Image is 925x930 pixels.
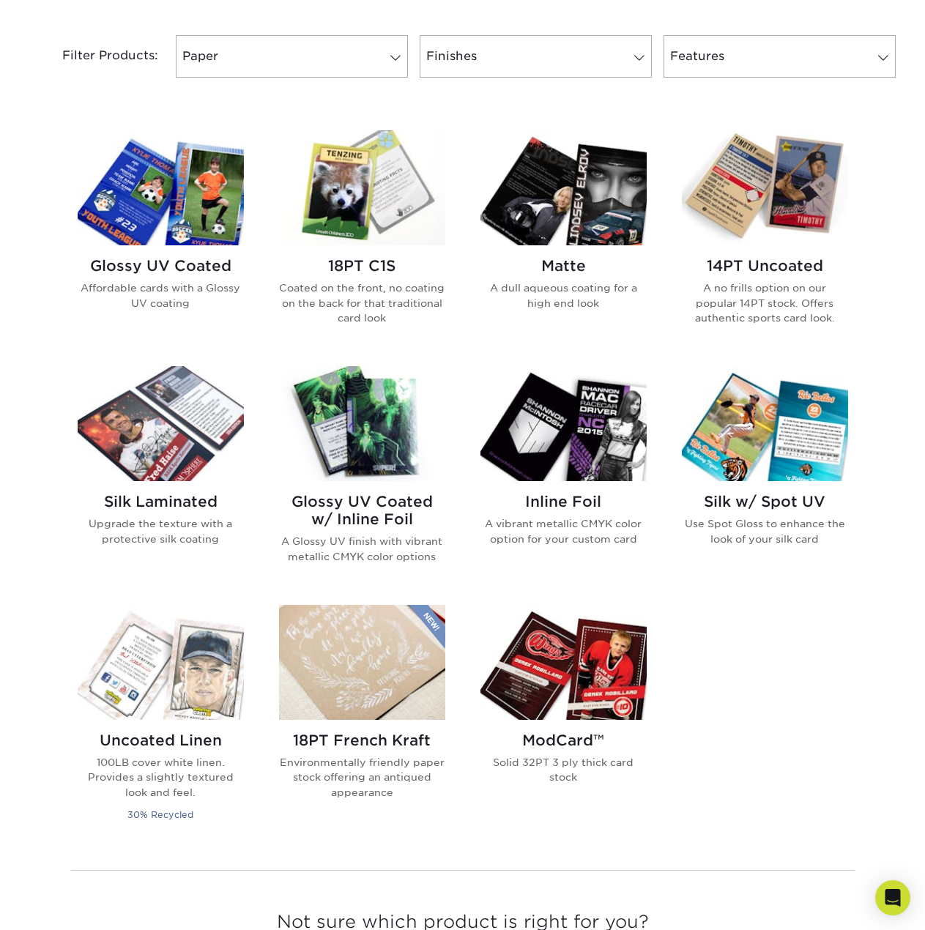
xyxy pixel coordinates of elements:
img: Silk Laminated Trading Cards [78,366,244,481]
p: Coated on the front, no coating on the back for that traditional card look [279,280,445,325]
a: 14PT Uncoated Trading Cards 14PT Uncoated A no frills option on our popular 14PT stock. Offers au... [682,130,848,349]
p: Upgrade the texture with a protective silk coating [78,516,244,546]
a: Silk Laminated Trading Cards Silk Laminated Upgrade the texture with a protective silk coating [78,366,244,587]
img: Matte Trading Cards [480,130,647,245]
a: Inline Foil Trading Cards Inline Foil A vibrant metallic CMYK color option for your custom card [480,366,647,587]
p: A vibrant metallic CMYK color option for your custom card [480,516,647,546]
img: ModCard™ Trading Cards [480,605,647,720]
h2: Glossy UV Coated w/ Inline Foil [279,493,445,528]
p: A Glossy UV finish with vibrant metallic CMYK color options [279,534,445,564]
p: Use Spot Gloss to enhance the look of your silk card [682,516,848,546]
a: Glossy UV Coated Trading Cards Glossy UV Coated Affordable cards with a Glossy UV coating [78,130,244,349]
h2: 18PT C1S [279,257,445,275]
img: Glossy UV Coated Trading Cards [78,130,244,245]
h2: Matte [480,257,647,275]
small: 30% Recycled [127,809,193,820]
img: Inline Foil Trading Cards [480,366,647,481]
h2: ModCard™ [480,732,647,749]
h2: 18PT French Kraft [279,732,445,749]
a: 18PT French Kraft Trading Cards 18PT French Kraft Environmentally friendly paper stock offering a... [279,605,445,841]
img: Uncoated Linen Trading Cards [78,605,244,720]
a: Uncoated Linen Trading Cards Uncoated Linen 100LB cover white linen. Provides a slightly textured... [78,605,244,841]
a: Glossy UV Coated w/ Inline Foil Trading Cards Glossy UV Coated w/ Inline Foil A Glossy UV finish ... [279,366,445,587]
img: New Product [409,605,445,649]
p: A dull aqueous coating for a high end look [480,280,647,310]
a: ModCard™ Trading Cards ModCard™ Solid 32PT 3 ply thick card stock [480,605,647,841]
div: Filter Products: [23,35,170,78]
a: 18PT C1S Trading Cards 18PT C1S Coated on the front, no coating on the back for that traditional ... [279,130,445,349]
h2: Silk w/ Spot UV [682,493,848,510]
img: Silk w/ Spot UV Trading Cards [682,366,848,481]
p: Solid 32PT 3 ply thick card stock [480,755,647,785]
a: Matte Trading Cards Matte A dull aqueous coating for a high end look [480,130,647,349]
img: 14PT Uncoated Trading Cards [682,130,848,245]
h2: Uncoated Linen [78,732,244,749]
a: Features [664,35,896,78]
a: Silk w/ Spot UV Trading Cards Silk w/ Spot UV Use Spot Gloss to enhance the look of your silk card [682,366,848,587]
h2: Glossy UV Coated [78,257,244,275]
p: Affordable cards with a Glossy UV coating [78,280,244,310]
a: Finishes [420,35,652,78]
img: 18PT French Kraft Trading Cards [279,605,445,720]
img: Glossy UV Coated w/ Inline Foil Trading Cards [279,366,445,481]
p: 100LB cover white linen. Provides a slightly textured look and feel. [78,755,244,800]
h2: Inline Foil [480,493,647,510]
h2: 14PT Uncoated [682,257,848,275]
div: Open Intercom Messenger [875,880,910,915]
h2: Silk Laminated [78,493,244,510]
p: A no frills option on our popular 14PT stock. Offers authentic sports card look. [682,280,848,325]
img: 18PT C1S Trading Cards [279,130,445,245]
p: Environmentally friendly paper stock offering an antiqued appearance [279,755,445,800]
a: Paper [176,35,408,78]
